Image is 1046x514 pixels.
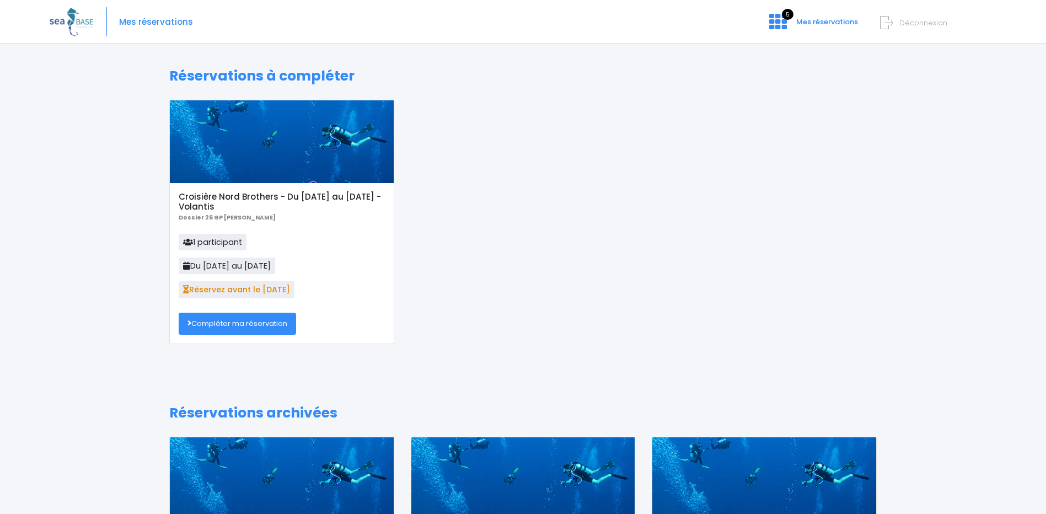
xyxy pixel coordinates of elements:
[782,9,793,20] span: 5
[179,213,276,222] b: Dossier 26 GP [PERSON_NAME]
[169,68,877,84] h1: Réservations à compléter
[760,20,865,31] a: 5 Mes réservations
[796,17,858,27] span: Mes réservations
[179,258,275,274] span: Du [DATE] au [DATE]
[169,405,877,421] h1: Réservations archivées
[179,281,294,298] span: Réservez avant le [DATE]
[899,18,947,28] span: Déconnexion
[179,192,384,212] h5: Croisière Nord Brothers - Du [DATE] au [DATE] - Volantis
[179,234,246,250] span: 1 participant
[179,313,296,335] a: Compléter ma réservation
